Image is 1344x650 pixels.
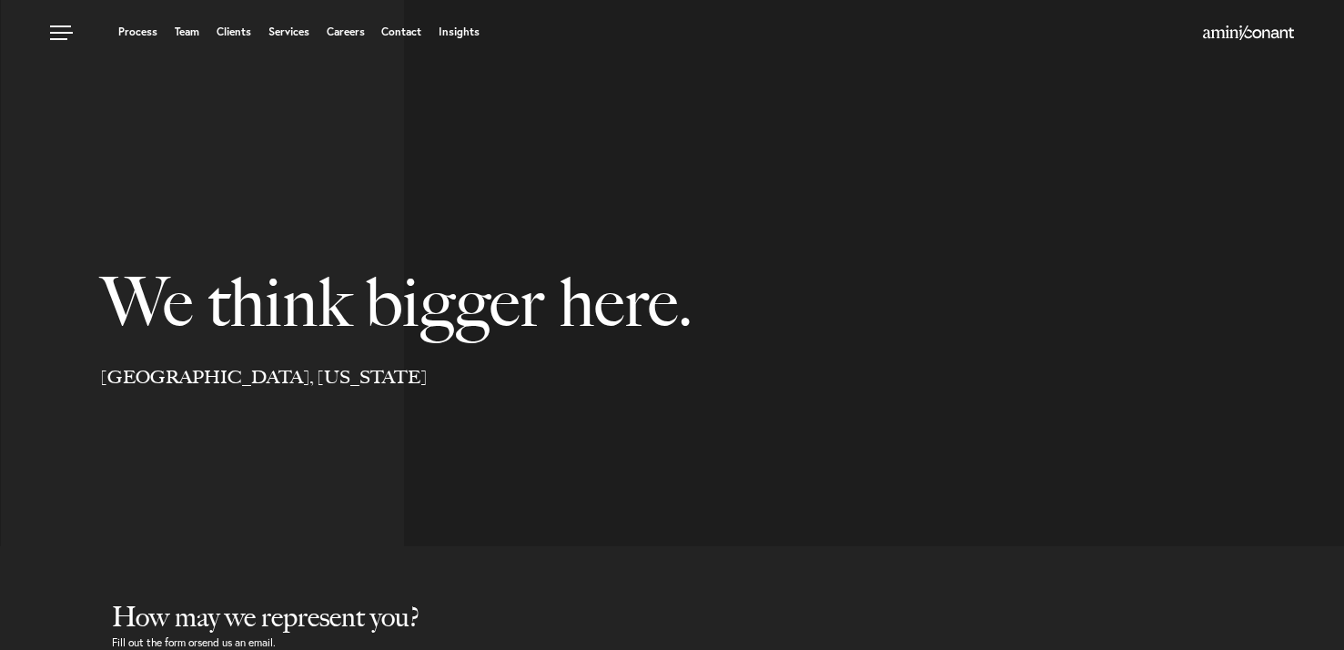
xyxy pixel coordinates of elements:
[112,601,1344,634] h2: How may we represent you?
[327,26,365,37] a: Careers
[1203,25,1294,40] img: Amini & Conant
[268,26,309,37] a: Services
[1203,26,1294,41] a: Home
[1,366,1009,415] p: [GEOGRAPHIC_DATA], [US_STATE]
[381,26,421,37] a: Contact
[175,26,199,37] a: Team
[439,26,480,37] a: Insights
[217,26,251,37] a: Clients
[1,131,942,366] h1: We think bigger here.
[118,26,157,37] a: Process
